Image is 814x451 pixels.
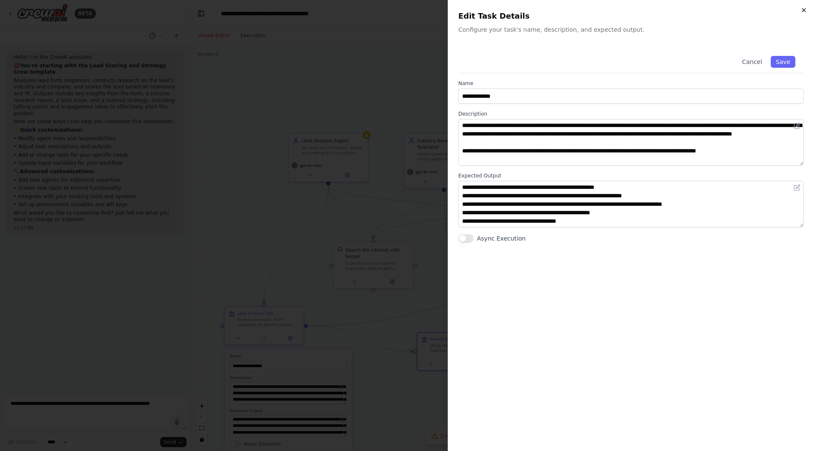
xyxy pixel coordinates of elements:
[458,25,804,34] p: Configure your task's name, description, and expected output.
[458,10,804,22] h2: Edit Task Details
[737,56,767,68] button: Cancel
[458,172,804,179] label: Expected Output
[792,183,802,193] button: Open in editor
[771,56,795,68] button: Save
[792,121,802,131] button: Open in editor
[458,111,804,117] label: Description
[458,80,804,87] label: Name
[477,234,526,243] label: Async Execution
